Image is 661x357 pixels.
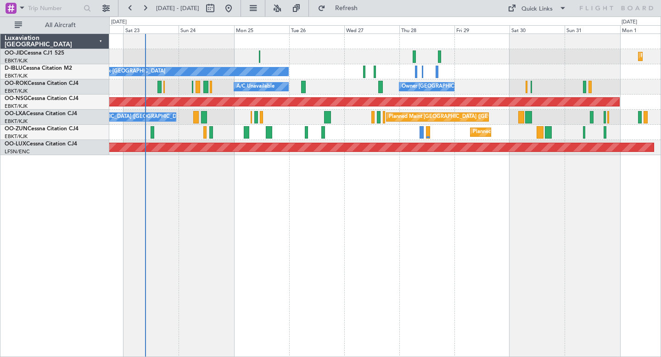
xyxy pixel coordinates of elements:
button: All Aircraft [10,18,100,33]
div: Thu 28 [399,25,454,33]
a: OO-ROKCessna Citation CJ4 [5,81,78,86]
span: Refresh [327,5,366,11]
div: [DATE] [622,18,637,26]
span: [DATE] - [DATE] [156,4,199,12]
div: No Crew Kortrijk-[GEOGRAPHIC_DATA] [71,65,165,78]
a: OO-ZUNCessna Citation CJ4 [5,126,78,132]
div: [DATE] [111,18,127,26]
a: OO-NSGCessna Citation CJ4 [5,96,78,101]
a: LFSN/ENC [5,148,30,155]
div: Planned Maint [GEOGRAPHIC_DATA] ([GEOGRAPHIC_DATA] National) [389,110,555,124]
span: OO-LUX [5,141,26,147]
span: OO-JID [5,50,24,56]
a: EBKT/KJK [5,133,28,140]
div: Sat 30 [510,25,565,33]
span: All Aircraft [24,22,97,28]
button: Refresh [314,1,369,16]
div: Owner [GEOGRAPHIC_DATA]-[GEOGRAPHIC_DATA] [402,80,526,94]
a: EBKT/KJK [5,103,28,110]
span: OO-LXA [5,111,26,117]
a: OO-LUXCessna Citation CJ4 [5,141,77,147]
a: EBKT/KJK [5,88,28,95]
div: Sat 23 [123,25,179,33]
a: OO-LXACessna Citation CJ4 [5,111,77,117]
div: Quick Links [521,5,553,14]
a: EBKT/KJK [5,73,28,79]
div: Sun 24 [179,25,234,33]
div: Wed 27 [344,25,399,33]
div: A/C Unavailable [236,80,274,94]
button: Quick Links [503,1,571,16]
a: OO-JIDCessna CJ1 525 [5,50,64,56]
a: EBKT/KJK [5,57,28,64]
div: Tue 26 [289,25,344,33]
div: Planned Maint Kortrijk-[GEOGRAPHIC_DATA] [473,125,580,139]
span: D-IBLU [5,66,22,71]
div: Mon 25 [234,25,289,33]
span: OO-ROK [5,81,28,86]
div: Fri 29 [454,25,510,33]
input: Trip Number [28,1,81,15]
div: Sun 31 [565,25,620,33]
a: EBKT/KJK [5,118,28,125]
div: A/C Unavailable [GEOGRAPHIC_DATA] ([GEOGRAPHIC_DATA] National) [39,110,210,124]
a: D-IBLUCessna Citation M2 [5,66,72,71]
span: OO-NSG [5,96,28,101]
span: OO-ZUN [5,126,28,132]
